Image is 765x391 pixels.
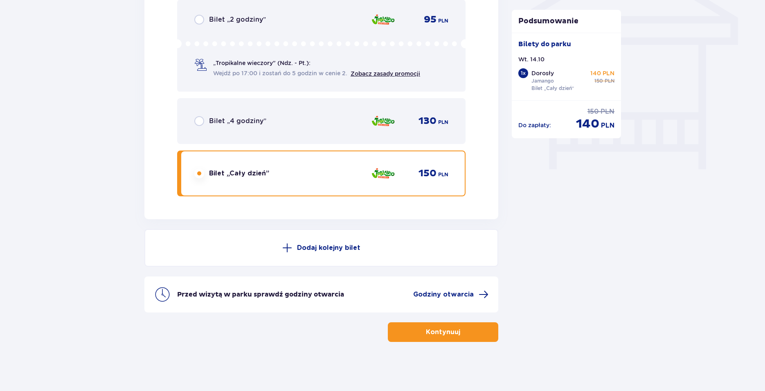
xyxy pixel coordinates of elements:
span: 150 [594,77,603,85]
span: 150 [418,167,436,180]
span: PLN [601,107,614,116]
button: Dodaj kolejny bilet [144,229,498,267]
span: 95 [424,13,436,26]
p: Wt. 14.10 [518,55,544,63]
p: 140 PLN [590,69,614,77]
p: Bilet „Cały dzień” [531,85,574,92]
span: Wejdź po 17:00 i zostań do 5 godzin w cenie 2. [213,69,347,77]
span: PLN [605,77,614,85]
span: Bilet „2 godziny” [209,15,266,24]
p: Bilety do parku [518,40,571,49]
span: PLN [438,119,448,126]
span: Godziny otwarcia [413,290,474,299]
span: Bilet „Cały dzień” [209,169,269,178]
img: Jamango [371,11,395,28]
p: Do zapłaty : [518,121,551,129]
button: Kontynuuj [388,322,498,342]
a: Zobacz zasady promocji [351,70,420,77]
p: Podsumowanie [512,16,621,26]
p: Przed wizytą w parku sprawdź godziny otwarcia [177,290,344,299]
span: PLN [601,121,614,130]
p: Dorosły [531,69,554,77]
span: 150 [587,107,599,116]
p: Dodaj kolejny bilet [297,243,360,252]
span: „Tropikalne wieczory" (Ndz. - Pt.): [213,59,310,67]
a: Godziny otwarcia [413,290,488,299]
img: Jamango [371,112,395,130]
div: 1 x [518,68,528,78]
span: 140 [576,116,599,132]
span: PLN [438,171,448,178]
p: Jamango [531,77,554,85]
img: Jamango [371,165,395,182]
span: Bilet „4 godziny” [209,117,266,126]
p: Kontynuuj [426,328,460,337]
span: PLN [438,17,448,25]
span: 130 [418,115,436,127]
